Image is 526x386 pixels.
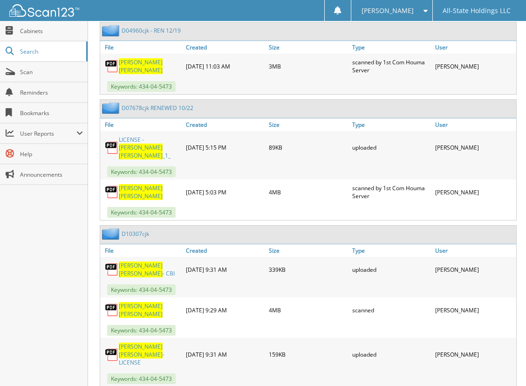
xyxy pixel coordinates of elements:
img: PDF.png [105,141,119,155]
div: 89KB [266,133,350,162]
img: scan123-logo-white.svg [9,4,79,17]
img: PDF.png [105,185,119,199]
a: Type [350,41,433,54]
div: [DATE] 9:29 AM [184,300,267,320]
div: scanned by 1st Com Houma Server [350,56,433,76]
a: File [100,41,184,54]
span: Keywords: 434-04-5473 [107,325,176,336]
div: [DATE] 5:03 PM [184,182,267,202]
a: Created [184,244,267,257]
span: [PERSON_NAME] [119,310,163,318]
span: [PERSON_NAME] [119,66,163,74]
a: D07678cjk RENEWED 10/22 [122,104,193,112]
span: [PERSON_NAME] [119,302,163,310]
span: Bookmarks [20,109,83,117]
span: Keywords: 434-04-5473 [107,166,176,177]
a: File [100,244,184,257]
img: PDF.png [105,348,119,362]
div: [DATE] 5:15 PM [184,133,267,162]
a: Created [184,41,267,54]
span: Keywords: 434-04-5473 [107,81,176,92]
a: File [100,118,184,131]
img: PDF.png [105,262,119,276]
img: PDF.png [105,59,119,73]
div: scanned [350,300,433,320]
div: [DATE] 9:31 AM [184,340,267,369]
a: Size [266,244,350,257]
span: [PERSON_NAME] [119,184,163,192]
div: uploaded [350,259,433,280]
span: Cabinets [20,27,83,35]
span: Keywords: 434-04-5473 [107,284,176,295]
span: [PERSON_NAME] [119,351,163,358]
div: 159KB [266,340,350,369]
div: 4MB [266,300,350,320]
a: Created [184,118,267,131]
img: folder2.png [102,228,122,240]
div: [DATE] 11:03 AM [184,56,267,76]
span: [PERSON_NAME] [119,192,163,200]
span: All-State Holdings LLC [443,8,511,14]
span: [PERSON_NAME] [119,152,163,159]
span: Search [20,48,82,55]
span: Announcements [20,171,83,179]
img: folder2.png [102,102,122,114]
a: User [433,41,516,54]
span: [PERSON_NAME] [119,343,163,351]
div: 339KB [266,259,350,280]
span: User Reports [20,130,76,138]
a: [PERSON_NAME] [PERSON_NAME]- LICENSE [119,343,181,366]
div: [PERSON_NAME] [433,56,516,76]
div: scanned by 1st Com Houma Server [350,182,433,202]
div: uploaded [350,133,433,162]
span: Reminders [20,89,83,96]
div: [PERSON_NAME] [433,340,516,369]
a: [PERSON_NAME] [PERSON_NAME]- CBI [119,262,181,277]
span: [PERSON_NAME] [119,269,163,277]
div: [PERSON_NAME] [433,133,516,162]
a: Size [266,41,350,54]
span: Scan [20,68,83,76]
a: Type [350,244,433,257]
span: Keywords: 434-04-5473 [107,373,176,384]
a: User [433,244,516,257]
iframe: Chat Widget [479,341,526,386]
a: Size [266,118,350,131]
a: D10307cjk [122,230,149,238]
a: User [433,118,516,131]
span: [PERSON_NAME] [119,58,163,66]
a: [PERSON_NAME] [PERSON_NAME] [119,302,181,318]
a: Type [350,118,433,131]
div: 4MB [266,182,350,202]
a: [PERSON_NAME] [PERSON_NAME] [119,184,181,200]
span: Help [20,150,83,158]
div: [PERSON_NAME] [433,182,516,202]
div: [PERSON_NAME] [433,300,516,320]
div: 3MB [266,56,350,76]
a: LICENSE -[PERSON_NAME] [PERSON_NAME]_1_ [119,136,181,159]
div: uploaded [350,340,433,369]
span: [PERSON_NAME] [119,144,163,152]
span: Keywords: 434-04-5473 [107,207,176,218]
span: [PERSON_NAME] [362,8,414,14]
div: [DATE] 9:31 AM [184,259,267,280]
div: [PERSON_NAME] [433,259,516,280]
span: [PERSON_NAME] [119,262,163,269]
a: [PERSON_NAME] [PERSON_NAME] [119,58,181,74]
img: PDF.png [105,303,119,317]
img: folder2.png [102,25,122,36]
a: D04960cjk - REN 12/19 [122,27,181,34]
